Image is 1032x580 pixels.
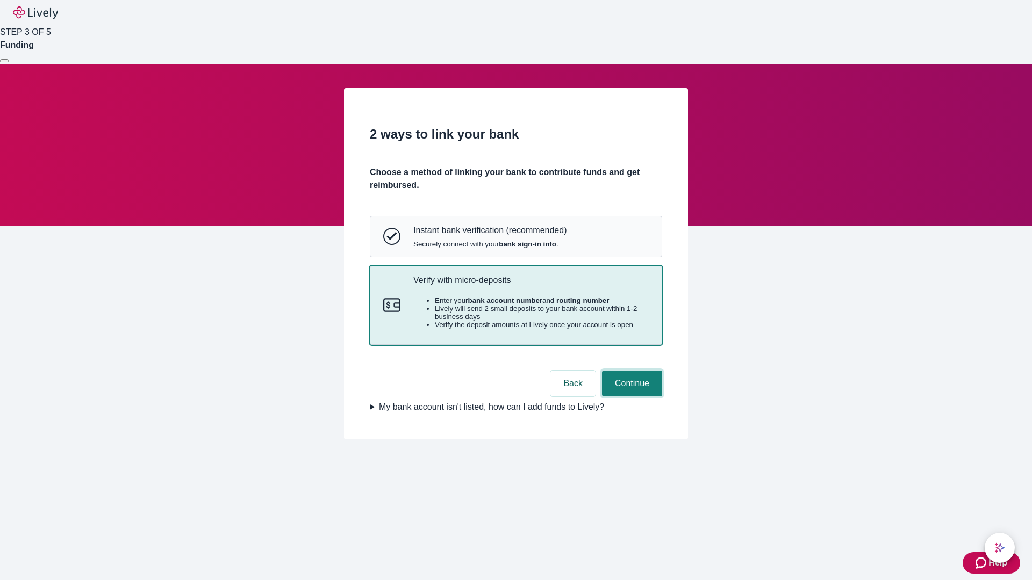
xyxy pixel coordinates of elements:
button: Back [550,371,596,396]
h2: 2 ways to link your bank [370,125,662,144]
svg: Instant bank verification [383,228,400,245]
summary: My bank account isn't listed, how can I add funds to Lively? [370,401,662,414]
span: Help [988,556,1007,569]
button: chat [985,533,1015,563]
svg: Lively AI Assistant [994,542,1005,553]
button: Zendesk support iconHelp [963,552,1020,574]
svg: Zendesk support icon [976,556,988,569]
span: Securely connect with your . [413,240,567,248]
strong: bank sign-in info [499,240,556,248]
p: Verify with micro-deposits [413,275,649,285]
img: Lively [13,6,58,19]
p: Instant bank verification (recommended) [413,225,567,235]
button: Micro-depositsVerify with micro-depositsEnter yourbank account numberand routing numberLively wil... [370,266,662,345]
li: Verify the deposit amounts at Lively once your account is open [435,321,649,329]
button: Instant bank verificationInstant bank verification (recommended)Securely connect with yourbank si... [370,216,662,256]
strong: bank account number [468,296,543,305]
strong: routing number [556,296,609,305]
li: Enter your and [435,296,649,305]
svg: Micro-deposits [383,296,400,314]
h4: Choose a method of linking your bank to contribute funds and get reimbursed. [370,166,662,192]
li: Lively will send 2 small deposits to your bank account within 1-2 business days [435,305,649,321]
button: Continue [602,371,662,396]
